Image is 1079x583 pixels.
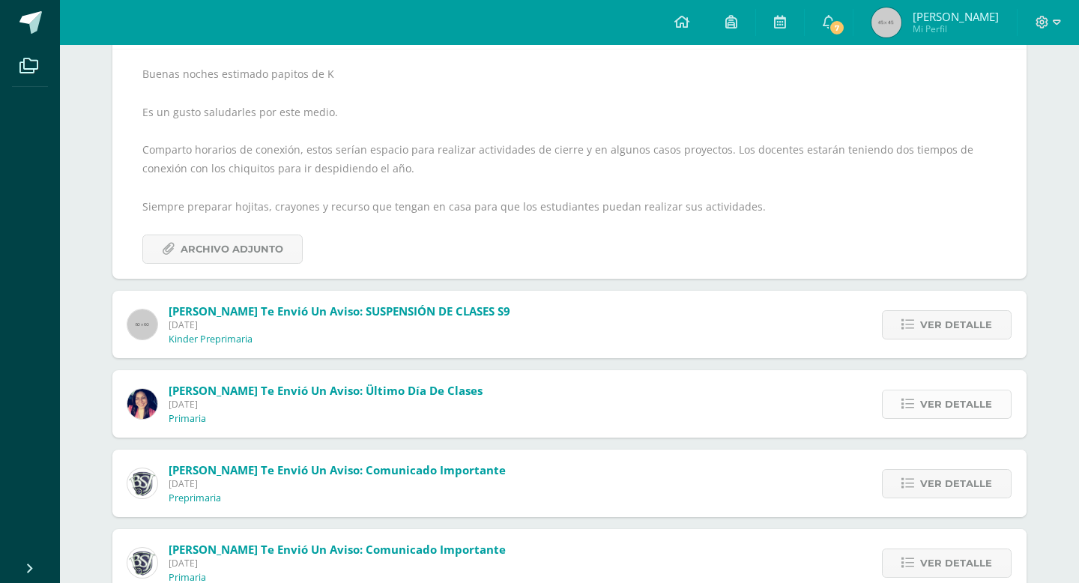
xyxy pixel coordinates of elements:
[169,333,253,345] p: Kinder Preprimaria
[913,9,999,24] span: [PERSON_NAME]
[181,235,283,263] span: Archivo Adjunto
[169,383,483,398] span: [PERSON_NAME] te envió un aviso: ültimo día de clases
[169,303,510,318] span: [PERSON_NAME] te envió un aviso: SUSPENSIÓN DE CLASES S9
[142,235,303,264] a: Archivo Adjunto
[920,470,992,498] span: Ver detalle
[127,389,157,419] img: 7118ac30b0313437625b59fc2ffd5a9e.png
[871,7,901,37] img: 45x45
[920,311,992,339] span: Ver detalle
[169,492,221,504] p: Preprimaria
[913,22,999,35] span: Mi Perfil
[169,318,510,331] span: [DATE]
[127,548,157,578] img: 9b923b7a5257eca232f958b02ed92d0f.png
[829,19,845,36] span: 7
[127,468,157,498] img: 9b923b7a5257eca232f958b02ed92d0f.png
[169,542,506,557] span: [PERSON_NAME] te envió un aviso: Comunicado Importante
[142,64,997,264] div: Buenas noches estimado papitos de K Es un gusto saludarles por este medio. Comparto horarios de c...
[169,557,506,570] span: [DATE]
[920,549,992,577] span: Ver detalle
[127,309,157,339] img: 60x60
[169,398,483,411] span: [DATE]
[920,390,992,418] span: Ver detalle
[169,413,206,425] p: Primaria
[169,462,506,477] span: [PERSON_NAME] te envió un aviso: Comunicado Importante
[169,477,506,490] span: [DATE]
